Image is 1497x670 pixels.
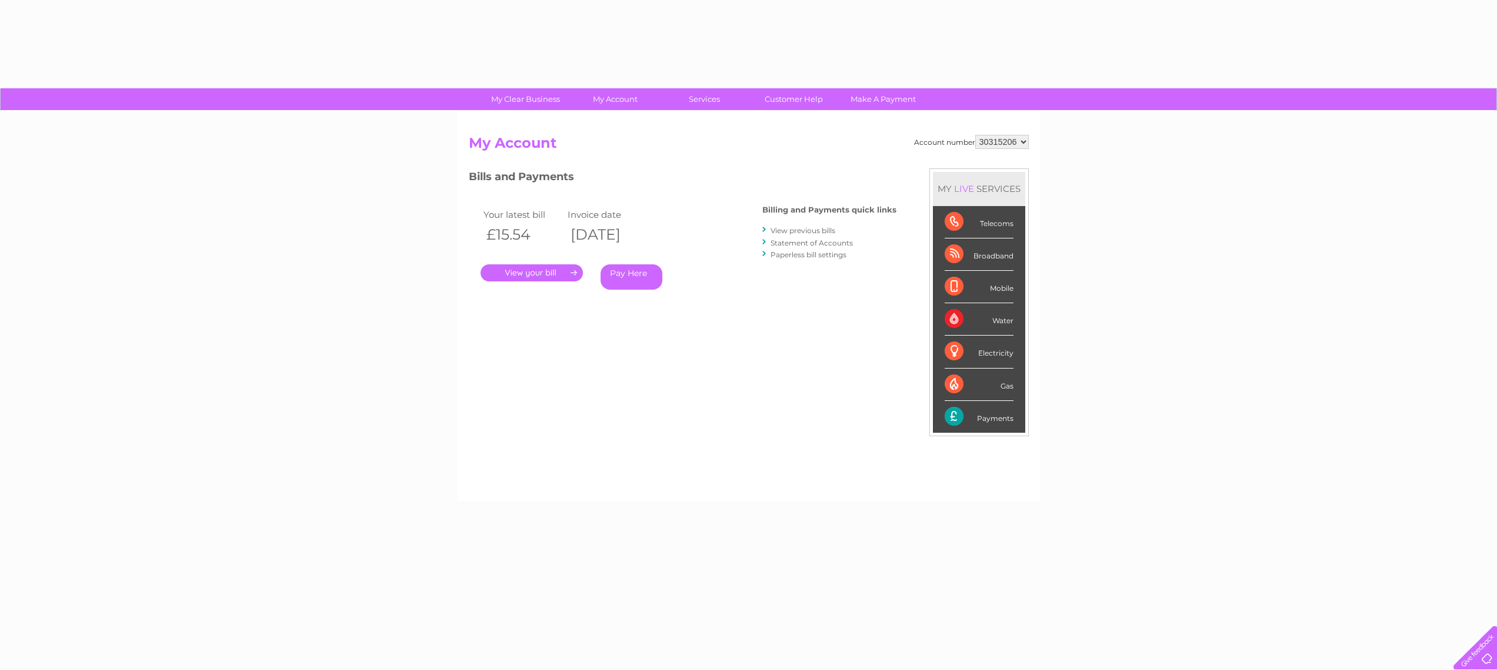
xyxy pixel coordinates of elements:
a: Make A Payment [835,88,932,110]
div: LIVE [952,183,976,194]
td: Your latest bill [481,207,565,223]
div: Water [945,303,1013,336]
a: My Clear Business [477,88,574,110]
h3: Bills and Payments [469,168,896,189]
div: MY SERVICES [933,172,1025,205]
div: Mobile [945,271,1013,303]
h4: Billing and Payments quick links [762,205,896,214]
th: £15.54 [481,223,565,247]
div: Payments [945,401,1013,433]
a: Pay Here [601,264,662,290]
div: Account number [914,135,1029,149]
div: Electricity [945,336,1013,368]
h2: My Account [469,135,1029,157]
a: Customer Help [745,88,842,110]
div: Telecoms [945,206,1013,238]
td: Invoice date [565,207,649,223]
a: View previous bills [771,226,835,235]
div: Gas [945,369,1013,401]
div: Broadband [945,238,1013,271]
a: Statement of Accounts [771,238,853,247]
th: [DATE] [565,223,649,247]
a: Services [656,88,753,110]
a: Paperless bill settings [771,250,846,259]
a: . [481,264,583,281]
a: My Account [566,88,664,110]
